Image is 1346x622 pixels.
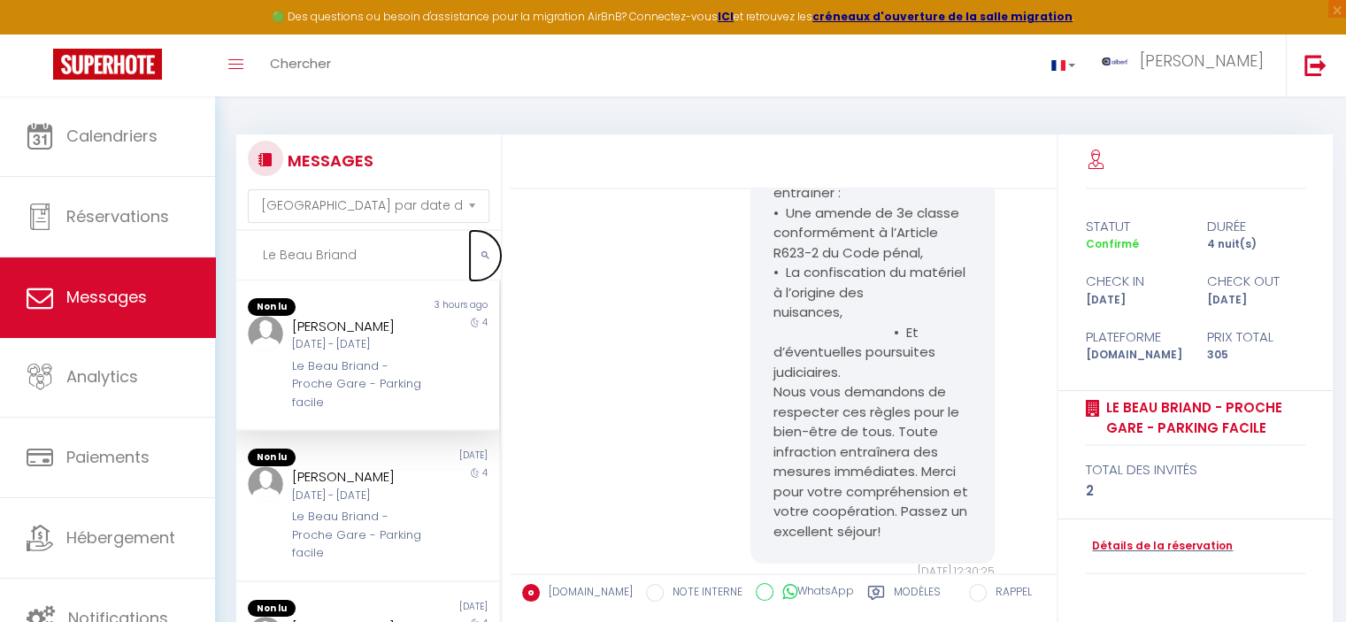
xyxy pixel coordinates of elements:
[66,125,158,147] span: Calendriers
[66,365,138,388] span: Analytics
[1140,50,1264,72] span: [PERSON_NAME]
[1074,292,1196,309] div: [DATE]
[1086,538,1233,555] a: Détails de la réservation
[1196,326,1317,348] div: Prix total
[1074,347,1196,364] div: [DOMAIN_NAME]
[1196,292,1317,309] div: [DATE]
[1074,326,1196,348] div: Plateforme
[1074,271,1196,292] div: check in
[812,9,1073,24] a: créneaux d'ouverture de la salle migration
[1196,236,1317,253] div: 4 nuit(s)
[53,49,162,80] img: Super Booking
[292,357,422,411] div: Le Beau Briand - Proche Gare - Parking facile
[718,9,734,24] a: ICI
[1086,236,1139,251] span: Confirmé
[773,382,973,541] p: Nous vous demandons de respecter ces règles pour le bien-être de tous. Toute infraction entraîner...
[1100,397,1305,439] a: Le Beau Briand - Proche Gare - Parking facile
[367,449,498,466] div: [DATE]
[270,54,331,73] span: Chercher
[14,7,67,60] button: Ouvrir le widget de chat LiveChat
[482,316,488,329] span: 4
[773,583,854,603] label: WhatsApp
[292,466,422,488] div: [PERSON_NAME]
[248,466,283,502] img: ...
[292,336,422,353] div: [DATE] - [DATE]
[987,584,1032,603] label: RAPPEL
[367,298,498,316] div: 3 hours ago
[66,446,150,468] span: Paiements
[664,584,742,603] label: NOTE INTERNE
[248,298,296,316] span: Non lu
[367,600,498,618] div: [DATE]
[283,141,373,180] h3: MESSAGES
[1102,58,1128,65] img: ...
[248,600,296,618] span: Non lu
[248,449,296,466] span: Non lu
[257,35,344,96] a: Chercher
[66,286,147,308] span: Messages
[482,466,488,480] span: 4
[292,316,422,337] div: [PERSON_NAME]
[1086,459,1305,480] div: total des invités
[1196,271,1317,292] div: check out
[292,508,422,562] div: Le Beau Briand - Proche Gare - Parking facile
[1304,54,1327,76] img: logout
[540,584,633,603] label: [DOMAIN_NAME]
[1196,347,1317,364] div: 305
[1196,216,1317,237] div: durée
[66,526,175,549] span: Hébergement
[248,316,283,351] img: ...
[66,205,169,227] span: Réservations
[750,564,995,580] div: [DATE] 12:30:25
[292,488,422,504] div: [DATE] - [DATE]
[1074,216,1196,237] div: statut
[236,231,501,280] input: Rechercher un mot clé
[1088,35,1286,96] a: ... [PERSON_NAME]
[1086,480,1305,502] div: 2
[894,584,941,606] label: Modèles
